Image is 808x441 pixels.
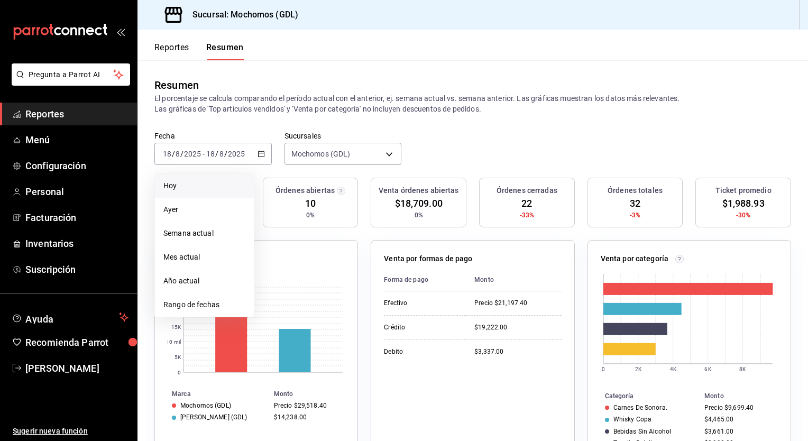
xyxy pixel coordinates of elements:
[274,402,341,409] div: Precio $29,518.40
[274,414,341,421] div: $14,238.00
[704,428,774,435] div: $3,661.00
[670,366,677,372] text: 4K
[25,311,115,324] span: Ayuda
[13,427,88,435] font: Sugerir nueva función
[203,150,205,158] span: -
[154,42,244,60] div: Pestañas de navegación
[163,299,245,310] span: Rango de fechas
[704,416,774,423] div: $4,465.00
[12,63,130,86] button: Pregunta a Parrot AI
[224,150,227,158] span: /
[270,388,358,400] th: Monto
[178,370,181,375] text: 0
[163,204,245,215] span: Ayer
[291,149,351,159] span: Mochomos (GDL)
[602,366,605,372] text: 0
[276,185,335,196] h3: Órdenes abiertas
[704,404,774,411] div: Precio $9,699.40
[25,108,64,120] font: Reportes
[206,42,244,60] button: Resumen
[305,196,316,210] span: 10
[154,77,199,93] div: Resumen
[722,196,765,210] span: $1,988.93
[155,388,270,400] th: Marca
[184,8,298,21] h3: Sucursal: Mochomos (GDL)
[306,210,315,220] span: 0%
[180,150,183,158] span: /
[474,323,562,332] div: $19,222.00
[635,366,642,372] text: 2K
[384,323,457,332] div: Crédito
[154,132,272,140] label: Fecha
[474,347,562,356] div: $3,337.00
[384,253,472,264] p: Venta por formas de pago
[630,210,640,220] span: -3%
[384,347,457,356] div: Debito
[25,363,99,374] font: [PERSON_NAME]
[25,160,86,171] font: Configuración
[162,150,172,158] input: --
[25,212,76,223] font: Facturación
[613,404,667,411] div: Carnes De Sonora.
[700,390,791,402] th: Monto
[154,42,189,53] font: Reportes
[601,253,669,264] p: Venta por categoría
[630,196,640,210] span: 32
[154,93,791,114] p: El porcentaje se calcula comparando el período actual con el anterior, ej. semana actual vs. sema...
[415,210,423,220] span: 0%
[740,366,747,372] text: 8K
[25,264,76,275] font: Suscripción
[705,366,712,372] text: 6K
[608,185,663,196] h3: Órdenes totales
[384,299,457,308] div: Efectivo
[284,132,402,140] label: Sucursales
[175,354,181,360] text: 5K
[180,402,231,409] div: Mochomos (GDL)
[7,77,130,88] a: Pregunta a Parrot AI
[219,150,224,158] input: --
[25,186,64,197] font: Personal
[175,150,180,158] input: --
[29,69,114,80] span: Pregunta a Parrot AI
[588,390,700,402] th: Categoría
[474,299,562,308] div: Precio $21,197.40
[163,275,245,287] span: Año actual
[379,185,459,196] h3: Venta órdenes abiertas
[736,210,751,220] span: -30%
[166,339,181,345] text: 10 mil
[395,196,443,210] span: $18,709.00
[180,414,247,421] div: [PERSON_NAME] (GDL)
[172,150,175,158] span: /
[497,185,557,196] h3: Órdenes cerradas
[613,428,671,435] div: Bebidas Sin Alcohol
[25,134,50,145] font: Menú
[25,238,74,249] font: Inventarios
[715,185,772,196] h3: Ticket promedio
[163,180,245,191] span: Hoy
[215,150,218,158] span: /
[206,150,215,158] input: --
[171,324,181,330] text: 15K
[613,416,651,423] div: Whisky Copa
[25,337,108,348] font: Recomienda Parrot
[520,210,535,220] span: -33%
[466,269,562,291] th: Monto
[183,150,201,158] input: ----
[163,252,245,263] span: Mes actual
[521,196,532,210] span: 22
[163,228,245,239] span: Semana actual
[384,269,466,291] th: Forma de pago
[227,150,245,158] input: ----
[116,27,125,36] button: open_drawer_menu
